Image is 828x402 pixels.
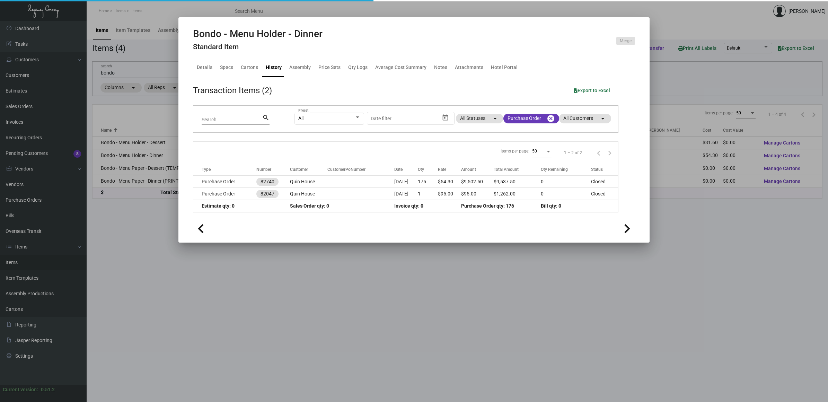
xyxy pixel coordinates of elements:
[564,150,582,156] div: 1 – 2 of 2
[461,203,514,209] span: Purchase Order qty: 176
[438,166,446,173] div: Rate
[289,64,311,71] div: Assembly
[461,166,476,173] div: Amount
[591,176,618,188] td: Closed
[375,64,426,71] div: Average Cost Summary
[371,116,392,121] input: Start date
[559,114,611,123] mat-chip: All Customers
[440,112,451,123] button: Open calendar
[461,188,494,200] td: $95.00
[541,188,591,200] td: 0
[491,114,499,123] mat-icon: arrow_drop_down
[503,114,559,123] mat-chip: Purchase Order
[532,148,552,154] mat-select: Items per page:
[418,166,438,173] div: Qty
[591,188,618,200] td: Closed
[547,114,555,123] mat-icon: cancel
[541,166,568,173] div: Qty Remaining
[256,178,279,186] mat-chip: 82740
[501,148,529,154] div: Items per page:
[290,176,327,188] td: Quin House
[202,166,211,173] div: Type
[616,37,635,45] button: Merge
[620,38,632,44] span: Merge
[455,64,483,71] div: Attachments
[193,188,256,200] td: Purchase Order
[418,188,438,200] td: 1
[256,190,279,198] mat-chip: 82047
[593,147,604,158] button: Previous page
[290,166,327,173] div: Customer
[541,176,591,188] td: 0
[541,203,561,209] span: Bill qty: 0
[193,43,323,51] h4: Standard Item
[256,166,271,173] div: Number
[461,176,494,188] td: $9,502.50
[318,64,341,71] div: Price Sets
[494,166,541,173] div: Total Amount
[394,166,403,173] div: Date
[438,166,461,173] div: Rate
[327,166,394,173] div: CustomerPoNumber
[193,176,256,188] td: Purchase Order
[494,176,541,188] td: $9,537.50
[434,64,447,71] div: Notes
[193,84,272,97] div: Transaction Items (2)
[348,64,368,71] div: Qty Logs
[394,176,418,188] td: [DATE]
[591,166,618,173] div: Status
[532,149,537,154] span: 50
[541,166,591,173] div: Qty Remaining
[568,84,616,97] button: Export to Excel
[290,166,308,173] div: Customer
[456,114,503,123] mat-chip: All Statuses
[3,386,38,393] div: Current version:
[241,64,258,71] div: Cartons
[398,116,431,121] input: End date
[394,203,423,209] span: Invoice qty: 0
[262,114,270,122] mat-icon: search
[418,166,424,173] div: Qty
[202,166,256,173] div: Type
[591,166,603,173] div: Status
[574,88,610,93] span: Export to Excel
[298,115,303,121] span: All
[461,166,494,173] div: Amount
[491,64,518,71] div: Hotel Portal
[599,114,607,123] mat-icon: arrow_drop_down
[438,188,461,200] td: $95.00
[197,64,212,71] div: Details
[604,147,615,158] button: Next page
[193,28,323,40] h2: Bondo - Menu Holder - Dinner
[494,166,519,173] div: Total Amount
[394,166,418,173] div: Date
[256,166,290,173] div: Number
[290,188,327,200] td: Quin House
[394,188,418,200] td: [DATE]
[41,386,55,393] div: 0.51.2
[220,64,233,71] div: Specs
[327,166,365,173] div: CustomerPoNumber
[418,176,438,188] td: 175
[494,188,541,200] td: $1,262.00
[266,64,282,71] div: History
[202,203,235,209] span: Estimate qty: 0
[290,203,329,209] span: Sales Order qty: 0
[438,176,461,188] td: $54.30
